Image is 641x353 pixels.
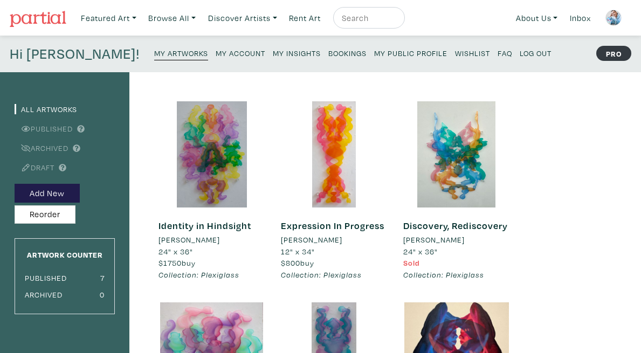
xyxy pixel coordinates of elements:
[273,45,321,60] a: My Insights
[520,45,552,60] a: Log Out
[154,48,208,58] small: My Artworks
[403,269,484,280] em: Collection: Plexiglass
[158,246,193,257] span: 24" x 36"
[403,246,438,257] span: 24" x 36"
[216,48,265,58] small: My Account
[15,205,75,224] button: Reorder
[281,246,315,257] span: 12" x 34"
[158,258,182,268] span: $1750
[25,289,63,300] small: Archived
[158,234,265,246] a: [PERSON_NAME]
[284,7,326,29] a: Rent Art
[15,143,68,153] a: Archived
[498,45,512,60] a: FAQ
[520,48,552,58] small: Log Out
[273,48,321,58] small: My Insights
[100,273,105,283] small: 7
[328,45,367,60] a: Bookings
[27,250,103,260] small: Artwork Counter
[328,48,367,58] small: Bookings
[158,234,220,246] li: [PERSON_NAME]
[281,258,314,268] span: buy
[281,234,387,246] a: [PERSON_NAME]
[565,7,596,29] a: Inbox
[76,7,141,29] a: Featured Art
[403,234,509,246] a: [PERSON_NAME]
[281,219,384,232] a: Expression In Progress
[100,289,105,300] small: 0
[403,258,420,268] span: Sold
[216,45,265,60] a: My Account
[15,123,73,134] a: Published
[374,45,447,60] a: My Public Profile
[143,7,201,29] a: Browse All
[203,7,282,29] a: Discover Artists
[596,46,631,61] strong: PRO
[498,48,512,58] small: FAQ
[455,48,490,58] small: Wishlist
[511,7,563,29] a: About Us
[605,10,622,26] img: phpThumb.php
[15,184,80,203] button: Add New
[281,234,342,246] li: [PERSON_NAME]
[158,269,239,280] em: Collection: Plexiglass
[403,234,465,246] li: [PERSON_NAME]
[10,45,140,63] h4: Hi [PERSON_NAME]!
[281,258,300,268] span: $800
[25,273,67,283] small: Published
[281,269,362,280] em: Collection: Plexiglass
[341,11,395,25] input: Search
[15,104,77,114] a: All Artworks
[154,45,208,60] a: My Artworks
[15,162,54,172] a: Draft
[158,219,251,232] a: Identity in Hindsight
[374,48,447,58] small: My Public Profile
[403,219,508,232] a: Discovery, Rediscovery
[158,258,196,268] span: buy
[455,45,490,60] a: Wishlist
